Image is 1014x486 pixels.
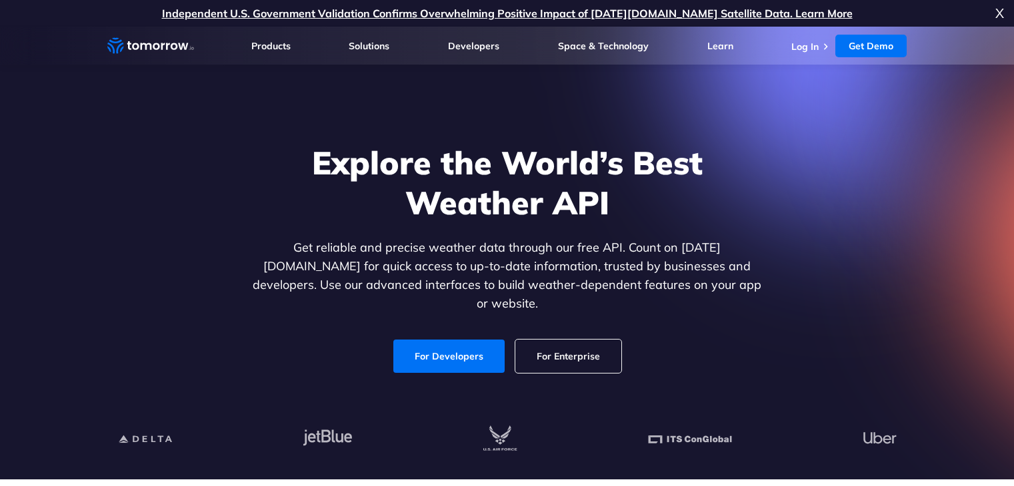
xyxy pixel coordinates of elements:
[393,340,505,373] a: For Developers
[448,40,499,52] a: Developers
[162,7,853,20] a: Independent U.S. Government Validation Confirms Overwhelming Positive Impact of [DATE][DOMAIN_NAM...
[251,40,291,52] a: Products
[558,40,649,52] a: Space & Technology
[515,340,621,373] a: For Enterprise
[835,35,907,57] a: Get Demo
[250,142,765,222] h1: Explore the World’s Best Weather API
[250,238,765,313] p: Get reliable and precise weather data through our free API. Count on [DATE][DOMAIN_NAME] for quic...
[107,36,194,56] a: Home link
[707,40,733,52] a: Learn
[349,40,389,52] a: Solutions
[791,41,819,53] a: Log In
